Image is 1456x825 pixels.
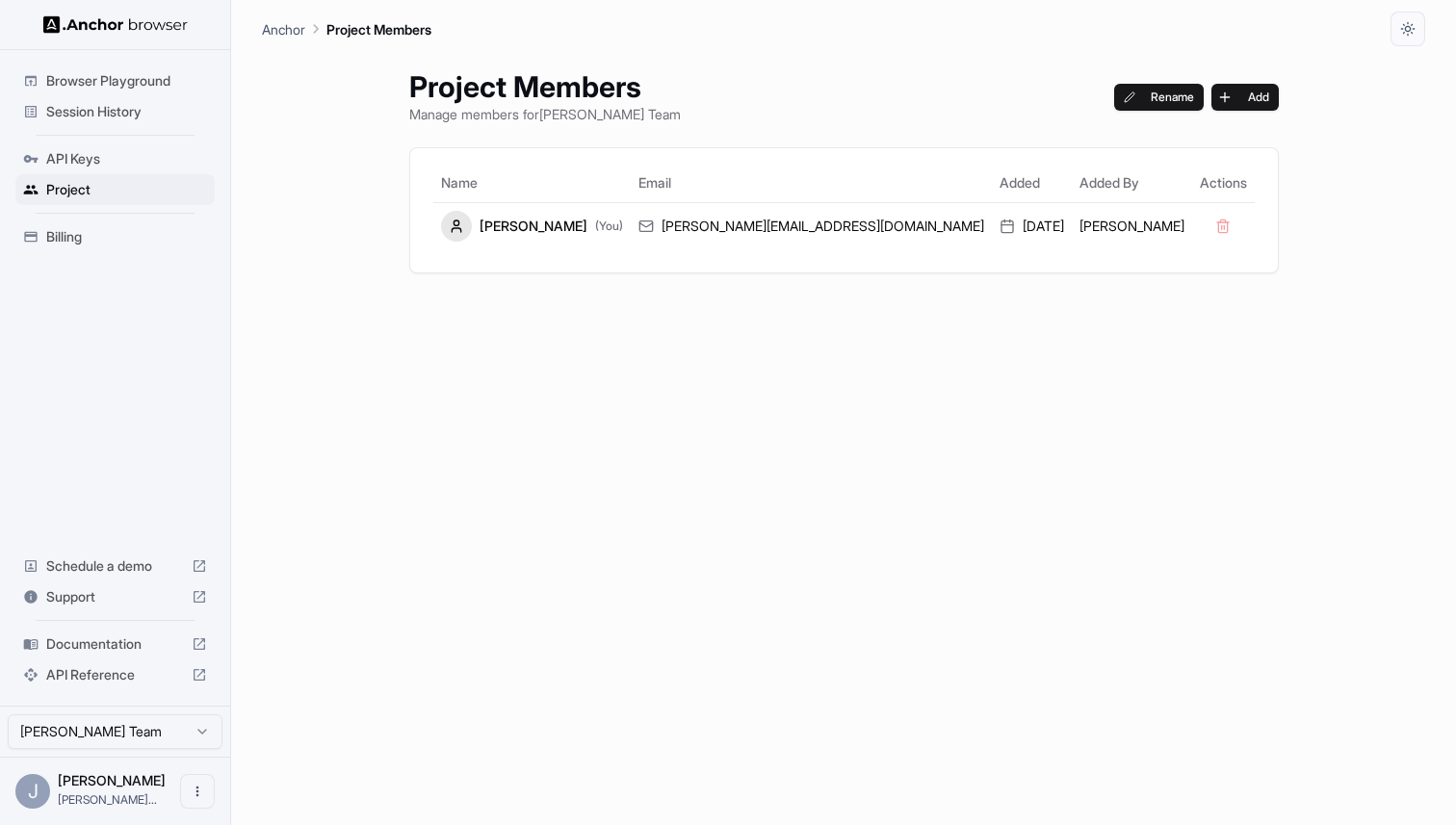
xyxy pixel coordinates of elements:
span: API Reference [46,665,184,684]
span: Billing [46,227,207,246]
div: Support [15,581,215,612]
div: API Reference [15,659,215,690]
div: J [15,774,50,809]
span: Browser Playground [46,71,207,90]
span: Schedule a demo [46,556,184,576]
p: Manage members for [PERSON_NAME] Team [409,104,681,124]
div: [PERSON_NAME][EMAIL_ADDRESS][DOMAIN_NAME] [638,217,984,236]
span: API Keys [46,149,207,168]
div: [DATE] [1000,217,1064,236]
span: Project [46,180,207,199]
th: Added [992,164,1072,202]
th: Email [631,164,992,202]
button: Add [1211,84,1279,111]
div: Documentation [15,629,215,659]
span: Documentation [46,634,184,654]
span: John Marbach [58,772,166,788]
p: Anchor [262,19,305,39]
th: Added By [1072,164,1192,202]
td: [PERSON_NAME] [1072,202,1192,249]
div: Browser Playground [15,65,215,96]
div: API Keys [15,143,215,174]
span: Support [46,587,184,606]
button: Rename [1114,84,1204,111]
span: john@anchorbrowser.io [58,792,157,807]
span: Session History [46,102,207,121]
div: Session History [15,96,215,127]
div: Billing [15,221,215,252]
p: Project Members [326,19,431,39]
div: Project [15,174,215,205]
th: Actions [1192,164,1255,202]
nav: breadcrumb [262,18,431,39]
img: Anchor Logo [43,15,188,34]
div: Schedule a demo [15,551,215,581]
h1: Project Members [409,69,681,104]
div: [PERSON_NAME] [441,211,623,242]
th: Name [433,164,631,202]
button: Open menu [180,774,215,809]
span: (You) [595,219,623,234]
